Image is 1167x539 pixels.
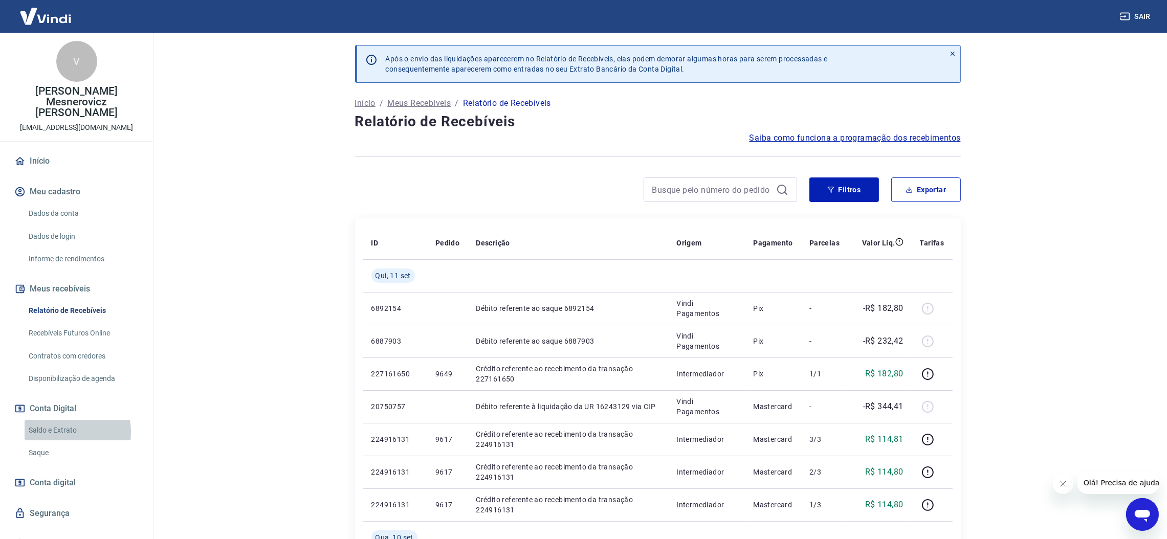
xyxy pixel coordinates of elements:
[56,41,97,82] div: V
[12,181,141,203] button: Meu cadastro
[676,298,737,319] p: Vindi Pagamentos
[25,442,141,463] a: Saque
[476,462,660,482] p: Crédito referente ao recebimento da transação 224916131
[25,323,141,344] a: Recebíveis Futuros Online
[25,368,141,389] a: Disponibilização de agenda
[476,495,660,515] p: Crédito referente ao recebimento da transação 224916131
[865,433,904,445] p: R$ 114,81
[676,434,737,444] p: Intermediador
[676,369,737,379] p: Intermediador
[376,271,411,281] span: Qui, 11 set
[371,336,419,346] p: 6887903
[865,466,904,478] p: R$ 114,80
[1118,7,1155,26] button: Sair
[371,369,419,379] p: 227161650
[12,397,141,420] button: Conta Digital
[1077,471,1159,494] iframe: Mensagem da empresa
[20,122,133,133] p: [EMAIL_ADDRESS][DOMAIN_NAME]
[435,434,459,444] p: 9617
[920,238,944,248] p: Tarifas
[809,500,840,510] p: 1/3
[25,420,141,441] a: Saldo e Extrato
[435,369,459,379] p: 9649
[809,369,840,379] p: 1/1
[1126,498,1159,531] iframe: Botão para abrir a janela de mensagens
[676,396,737,417] p: Vindi Pagamentos
[435,500,459,510] p: 9617
[863,335,904,347] p: -R$ 232,42
[1053,474,1073,494] iframe: Fechar mensagem
[676,500,737,510] p: Intermediador
[809,177,879,202] button: Filtros
[753,401,793,412] p: Mastercard
[435,467,459,477] p: 9617
[371,467,419,477] p: 224916131
[463,97,551,109] p: Relatório de Recebíveis
[865,368,904,380] p: R$ 182,80
[476,336,660,346] p: Débito referente ao saque 6887903
[30,476,76,490] span: Conta digital
[371,238,379,248] p: ID
[753,434,793,444] p: Mastercard
[753,238,793,248] p: Pagamento
[8,86,145,118] p: [PERSON_NAME] Mesnerovicz [PERSON_NAME]
[476,303,660,313] p: Débito referente ao saque 6892154
[676,238,701,248] p: Origem
[652,182,772,197] input: Busque pelo número do pedido
[809,238,840,248] p: Parcelas
[355,111,961,132] h4: Relatório de Recebíveis
[750,132,961,144] a: Saiba como funciona a programação dos recebimentos
[753,303,793,313] p: Pix
[753,500,793,510] p: Mastercard
[25,226,141,247] a: Dados de login
[676,331,737,351] p: Vindi Pagamentos
[25,203,141,224] a: Dados da conta
[25,346,141,367] a: Contratos com credores
[863,400,904,413] p: -R$ 344,41
[476,238,510,248] p: Descrição
[12,471,141,494] a: Conta digital
[435,238,459,248] p: Pedido
[476,364,660,384] p: Crédito referente ao recebimento da transação 227161650
[862,238,895,248] p: Valor Líq.
[12,278,141,300] button: Meus recebíveis
[753,369,793,379] p: Pix
[863,302,904,315] p: -R$ 182,80
[891,177,961,202] button: Exportar
[25,300,141,321] a: Relatório de Recebíveis
[809,336,840,346] p: -
[12,1,79,32] img: Vindi
[12,502,141,525] a: Segurança
[6,7,86,15] span: Olá! Precisa de ajuda?
[809,467,840,477] p: 2/3
[753,336,793,346] p: Pix
[380,97,383,109] p: /
[371,500,419,510] p: 224916131
[753,467,793,477] p: Mastercard
[809,401,840,412] p: -
[371,303,419,313] p: 6892154
[371,401,419,412] p: 20750757
[676,467,737,477] p: Intermediador
[476,429,660,450] p: Crédito referente ao recebimento da transação 224916131
[25,249,141,269] a: Informe de rendimentos
[355,97,376,109] a: Início
[865,499,904,511] p: R$ 114,80
[12,150,141,172] a: Início
[476,401,660,412] p: Débito referente à liquidação da UR 16243129 via CIP
[387,97,451,109] a: Meus Recebíveis
[371,434,419,444] p: 224916131
[809,303,840,313] p: -
[809,434,840,444] p: 3/3
[386,54,828,74] p: Após o envio das liquidações aparecerem no Relatório de Recebíveis, elas podem demorar algumas ho...
[455,97,458,109] p: /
